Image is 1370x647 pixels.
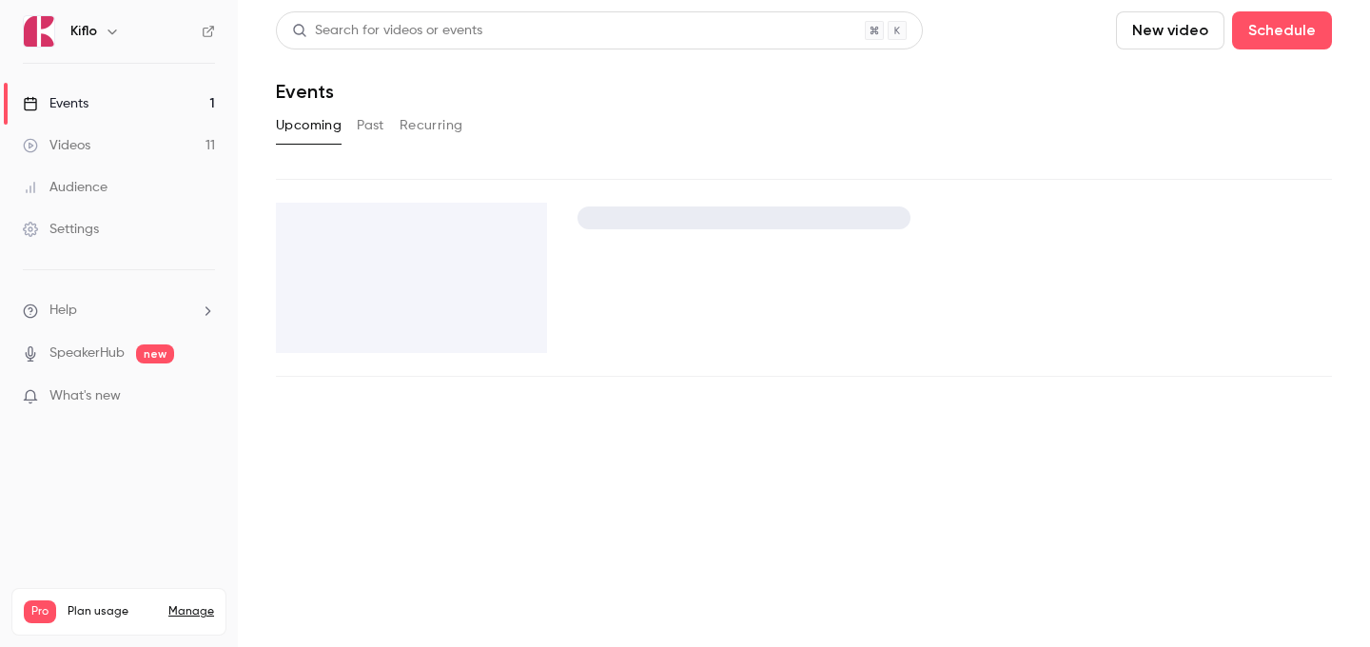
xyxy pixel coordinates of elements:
button: Schedule [1232,11,1332,49]
div: Settings [23,220,99,239]
a: Manage [168,604,214,619]
li: help-dropdown-opener [23,301,215,321]
img: Kiflo [24,16,54,47]
span: What's new [49,386,121,406]
button: Upcoming [276,110,342,141]
iframe: Noticeable Trigger [192,388,215,405]
span: Plan usage [68,604,157,619]
span: new [136,344,174,363]
a: SpeakerHub [49,343,125,363]
div: Events [23,94,88,113]
span: Pro [24,600,56,623]
h6: Kiflo [70,22,97,41]
div: Audience [23,178,108,197]
span: Help [49,301,77,321]
button: Recurring [400,110,463,141]
button: New video [1116,11,1224,49]
div: Videos [23,136,90,155]
button: Past [357,110,384,141]
h1: Events [276,80,334,103]
div: Search for videos or events [292,21,482,41]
